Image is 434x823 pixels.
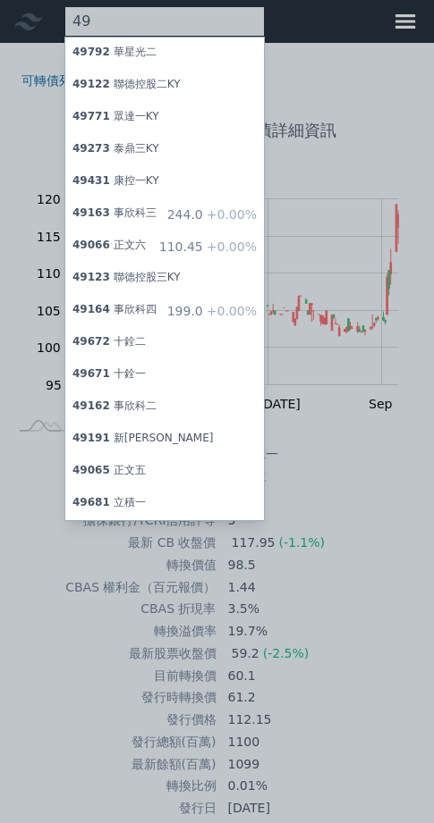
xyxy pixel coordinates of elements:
[65,295,264,327] a: 49164事欣科四 199.0+0.00%
[65,424,264,456] a: 49191新[PERSON_NAME]
[203,207,257,222] span: +0.00%
[72,109,159,127] div: 眾達一KY
[65,70,264,102] a: 49122聯德控股二KY
[72,334,146,352] div: 十銓二
[203,239,257,254] span: +0.00%
[159,238,257,256] div: 110.45
[65,391,264,424] a: 49162事欣科二
[72,335,110,348] span: 49672
[72,431,213,449] div: 新[PERSON_NAME]
[65,231,264,263] a: 49066正文六 110.45+0.00%
[72,206,110,219] span: 49163
[72,46,110,58] span: 49792
[167,302,257,320] div: 199.0
[72,302,157,320] div: 事欣科四
[72,110,110,122] span: 49771
[72,303,110,315] span: 49164
[65,263,264,295] a: 49123聯德控股三KY
[65,359,264,391] a: 49671十銓一
[65,488,264,520] a: 49681立積一
[72,270,181,288] div: 聯德控股三KY
[65,134,264,166] a: 49273泰鼎三KY
[72,271,110,283] span: 49123
[65,38,264,70] a: 49792華星光二
[65,166,264,198] a: 49431康控一KY
[203,304,257,318] span: +0.00%
[72,141,159,159] div: 泰鼎三KY
[72,174,110,187] span: 49431
[65,102,264,134] a: 49771眾達一KY
[72,142,110,155] span: 49273
[72,495,146,513] div: 立積一
[72,238,146,256] div: 正文六
[72,399,110,412] span: 49162
[72,496,110,508] span: 49681
[65,198,264,231] a: 49163事欣科三 244.0+0.00%
[72,432,110,444] span: 49191
[72,399,157,416] div: 事欣科二
[72,367,110,380] span: 49671
[65,456,264,488] a: 49065正文五
[167,206,257,223] div: 244.0
[72,463,146,481] div: 正文五
[72,464,110,476] span: 49065
[65,327,264,359] a: 49672十銓二
[72,239,110,251] span: 49066
[72,173,159,191] div: 康控一KY
[72,77,181,95] div: 聯德控股二KY
[72,206,157,223] div: 事欣科三
[72,366,146,384] div: 十銓一
[72,45,157,63] div: 華星光二
[72,78,110,90] span: 49122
